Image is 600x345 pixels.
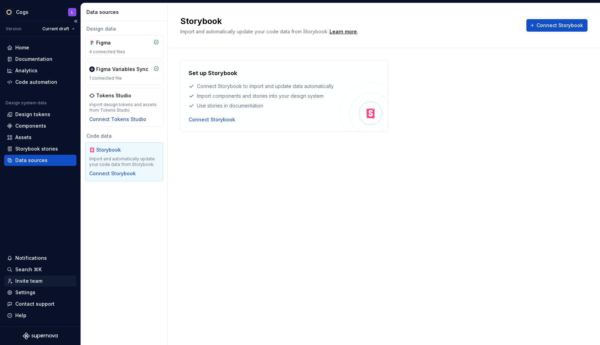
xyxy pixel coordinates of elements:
button: CogsL [1,5,79,19]
div: Use stories in documentation [189,102,340,109]
div: Design tokens [15,111,50,118]
div: Notifications [15,255,47,262]
div: Contact support [15,300,55,307]
a: Learn more [330,28,357,35]
div: Data sources [86,9,165,16]
a: StorybookImport and automatically update your code data from Storybook.Connect Storybook [85,142,163,181]
div: Data sources [15,157,48,164]
div: Home [15,44,29,51]
button: Help [4,310,76,321]
div: Storybook stories [15,145,58,152]
span: Connect Storybook [536,22,583,29]
button: Search ⌘K [4,264,76,275]
button: Connect Storybook [526,19,587,32]
div: Assets [15,134,32,141]
div: Code automation [15,79,57,86]
a: Components [4,120,76,131]
div: Figma [96,39,130,46]
div: Figma Variables Sync [96,66,148,73]
h4: Set up Storybook [189,69,237,77]
div: Design data [85,25,163,32]
div: Code data [85,133,163,139]
button: Collapse sidebar [71,16,81,26]
a: Assets [4,132,76,143]
a: Analytics [4,65,76,76]
div: Storybook [96,146,130,153]
a: Invite team [4,275,76,287]
a: Figma4 connected files [85,35,163,59]
span: . [328,29,358,34]
div: Invite team [15,278,42,284]
button: Connect Storybook [89,170,136,177]
a: Settings [4,287,76,298]
div: Import components and stories into your design system [189,93,340,99]
div: Components [15,122,46,129]
div: 4 connected files [89,49,159,55]
svg: Supernova Logo [23,332,58,339]
button: Current draft [39,24,78,34]
a: Data sources [4,155,76,166]
a: Code automation [4,77,76,88]
div: L [71,9,73,15]
button: Connect Storybook [189,116,235,123]
a: Figma Variables Sync1 connected file [85,62,163,85]
a: Tokens StudioImport design tokens and assets from Tokens StudioConnect Tokens Studio [85,88,163,127]
div: Connect Storybook to import and update data automatically [189,83,340,90]
div: Cogs [16,9,28,16]
a: Design tokens [4,109,76,120]
a: Storybook stories [4,143,76,154]
button: Contact support [4,298,76,310]
div: Analytics [15,67,37,74]
div: Search ⌘K [15,266,42,273]
div: Tokens Studio [96,92,131,99]
img: 293001da-8814-4710-858c-a22b548e5d5c.png [5,8,13,16]
button: Notifications [4,252,76,264]
span: Import and automatically update your code data from Storybook. [180,29,328,34]
div: Version [6,26,22,32]
div: Documentation [15,56,52,63]
div: Import design tokens and assets from Tokens Studio [89,102,159,113]
div: Design system data [6,100,47,106]
div: Settings [15,289,35,296]
a: Home [4,42,76,53]
span: Current draft [42,26,69,32]
button: Connect Tokens Studio [89,116,146,123]
a: Documentation [4,54,76,65]
div: Help [15,312,26,319]
div: Import and automatically update your code data from Storybook. [89,156,159,167]
div: 1 connected file [89,75,159,81]
h2: Storybook [180,16,518,27]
